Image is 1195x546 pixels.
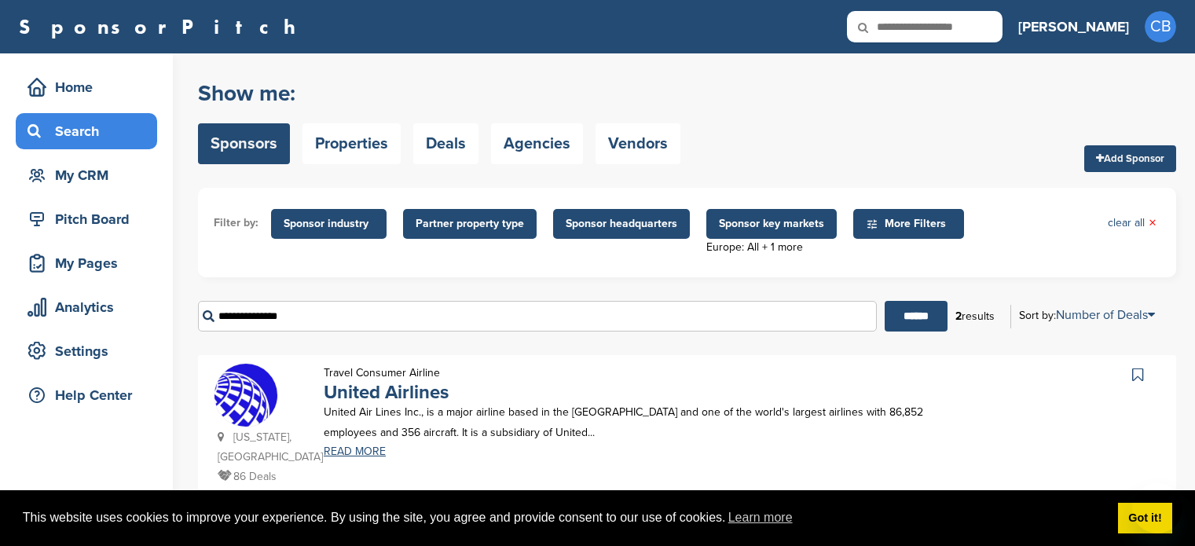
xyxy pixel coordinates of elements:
[284,215,374,233] span: Sponsor industry
[706,239,837,256] div: Europe: All + 1 more
[16,69,157,105] a: Home
[24,205,157,233] div: Pitch Board
[24,73,157,101] div: Home
[16,113,157,149] a: Search
[24,293,157,321] div: Analytics
[324,487,404,507] p: 23509 Views
[23,506,1105,530] span: This website uses cookies to improve your experience. By using the site, you agree and provide co...
[1118,503,1172,534] a: dismiss cookie message
[24,117,157,145] div: Search
[324,381,449,404] a: United Airlines
[218,467,308,486] p: 86 Deals
[16,333,157,369] a: Settings
[16,201,157,237] a: Pitch Board
[1132,483,1182,533] iframe: Button to launch messaging window
[491,123,583,164] a: Agencies
[955,310,962,323] b: 2
[324,363,449,383] p: Travel Consumer Airline
[1019,309,1155,321] div: Sort by:
[726,506,795,530] a: learn more about cookies
[566,215,677,233] span: Sponsor headquarters
[948,303,1003,330] div: results
[1056,307,1155,323] a: Number of Deals
[324,446,932,457] a: READ MORE
[19,16,306,37] a: SponsorPitch
[1108,214,1157,232] a: clear all×
[1086,487,1150,507] p: 152 Saves
[324,402,932,442] p: United Air Lines Inc., is a major airline based in the [GEOGRAPHIC_DATA] and one of the world's l...
[416,215,524,233] span: Partner property type
[16,289,157,325] a: Analytics
[218,427,308,467] p: [US_STATE], [GEOGRAPHIC_DATA]
[16,377,157,413] a: Help Center
[866,215,956,233] span: More Filters
[16,245,157,281] a: My Pages
[198,123,290,164] a: Sponsors
[1018,9,1129,44] a: [PERSON_NAME]
[596,123,680,164] a: Vendors
[24,337,157,365] div: Settings
[302,123,401,164] a: Properties
[413,123,478,164] a: Deals
[24,249,157,277] div: My Pages
[1084,145,1176,172] a: Add Sponsor
[1018,16,1129,38] h3: [PERSON_NAME]
[24,381,157,409] div: Help Center
[214,364,277,427] img: 6exslf13 400x400
[676,487,813,507] p: Viewed about 1 hour ago
[16,157,157,193] a: My CRM
[719,215,824,233] span: Sponsor key markets
[1145,11,1176,42] span: CB
[214,214,258,232] li: Filter by:
[24,161,157,189] div: My CRM
[1149,214,1157,232] span: ×
[198,79,680,108] h2: Show me:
